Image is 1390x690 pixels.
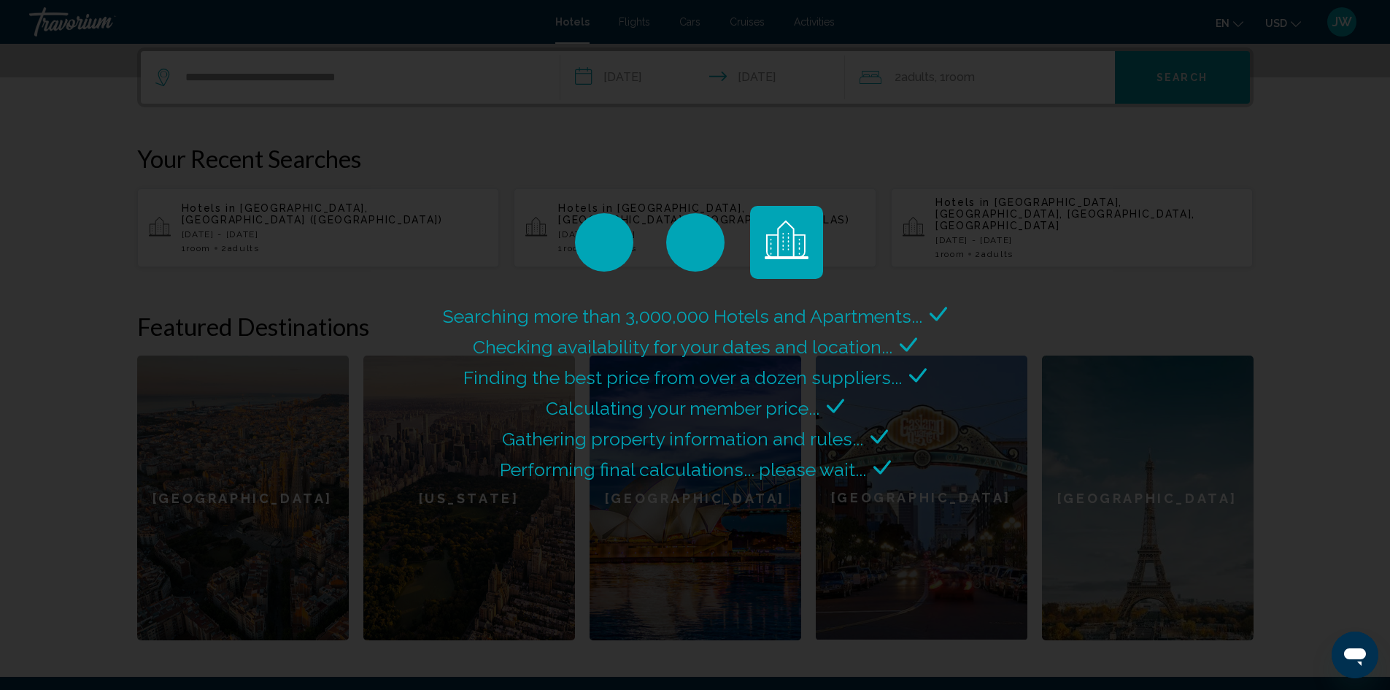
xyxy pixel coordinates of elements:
[546,397,819,419] span: Calculating your member price...
[463,367,902,388] span: Finding the best price from over a dozen suppliers...
[443,305,922,327] span: Searching more than 3,000,000 Hotels and Apartments...
[1332,632,1378,678] iframe: Button to launch messaging window
[502,428,863,450] span: Gathering property information and rules...
[500,459,866,480] span: Performing final calculations... please wait...
[473,336,892,358] span: Checking availability for your dates and location...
